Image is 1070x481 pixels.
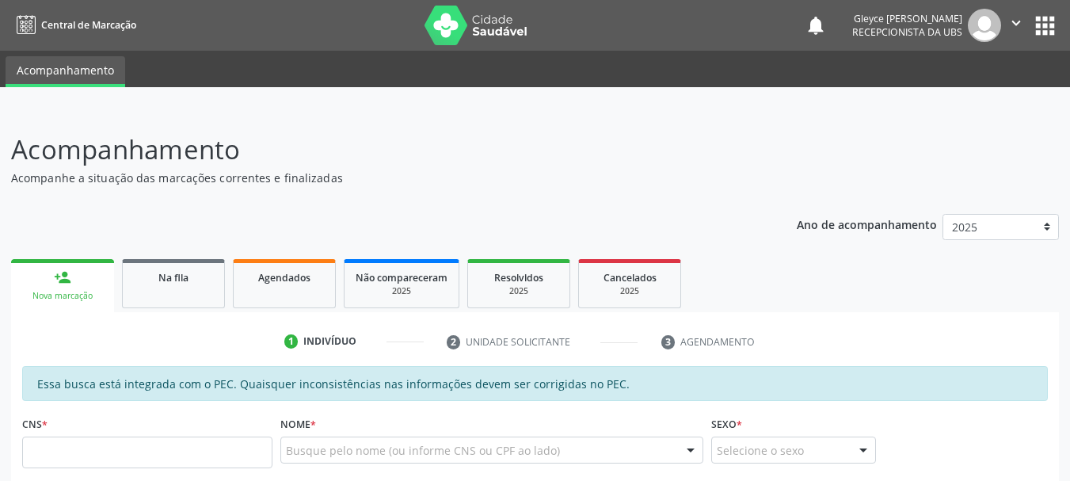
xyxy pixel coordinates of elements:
div: person_add [54,269,71,286]
i:  [1007,14,1025,32]
p: Acompanhe a situação das marcações correntes e finalizadas [11,170,744,186]
div: Nova marcação [22,290,103,302]
span: Resolvidos [494,271,543,284]
label: Sexo [711,412,742,437]
button: apps [1031,12,1059,40]
label: Nome [280,412,316,437]
div: 2025 [479,285,558,297]
button:  [1001,9,1031,42]
div: Indivíduo [303,334,356,349]
div: 1 [284,334,299,349]
div: 2025 [590,285,669,297]
a: Acompanhamento [6,56,125,87]
p: Acompanhamento [11,130,744,170]
span: Busque pelo nome (ou informe CNS ou CPF ao lado) [286,442,560,459]
span: Na fila [158,271,188,284]
span: Não compareceram [356,271,447,284]
span: Selecione o sexo [717,442,804,459]
span: Recepcionista da UBS [852,25,962,39]
button: notifications [805,14,827,36]
img: img [968,9,1001,42]
span: Central de Marcação [41,18,136,32]
span: Cancelados [604,271,657,284]
a: Central de Marcação [11,12,136,38]
div: Essa busca está integrada com o PEC. Quaisquer inconsistências nas informações devem ser corrigid... [22,366,1048,401]
div: Gleyce [PERSON_NAME] [852,12,962,25]
p: Ano de acompanhamento [797,214,937,234]
div: 2025 [356,285,447,297]
span: Agendados [258,271,310,284]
